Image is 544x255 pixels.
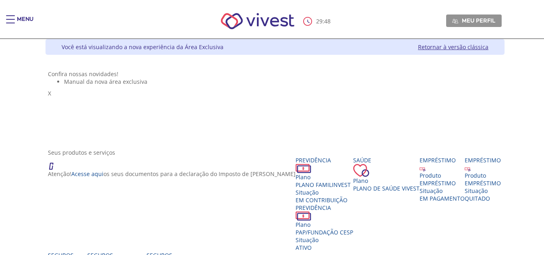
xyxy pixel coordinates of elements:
span: PAP/FUNDAÇÃO CESP [296,228,353,236]
div: Situação [465,187,501,195]
a: Meu perfil [446,15,502,27]
div: Previdência [296,156,353,164]
div: Saúde [353,156,420,164]
img: Vivest [212,4,303,38]
a: Previdência PlanoPLANO FAMILINVEST SituaçãoEM CONTRIBUIÇÃO [296,156,353,204]
div: Plano [296,221,353,228]
img: ico_coracao.png [353,164,369,177]
div: Situação [420,187,465,195]
div: Empréstimo [420,156,465,164]
span: EM CONTRIBUIÇÃO [296,196,347,204]
div: Plano [296,173,353,181]
section: <span lang="pt-BR" dir="ltr">Visualizador do Conteúdo da Web</span> 1 [48,70,502,141]
img: ico_emprestimo.svg [465,166,471,172]
img: ico_dinheiro.png [296,164,311,173]
span: Ativo [296,244,312,251]
a: Empréstimo Produto EMPRÉSTIMO Situação EM PAGAMENTO [420,156,465,202]
div: Empréstimo [465,156,501,164]
div: Plano [353,177,420,185]
span: EM PAGAMENTO [420,195,465,202]
span: Manual da nova área exclusiva [64,78,147,85]
div: Menu [17,15,33,31]
div: : [303,17,332,26]
div: Produto [465,172,501,179]
span: QUITADO [465,195,490,202]
span: 29 [316,17,323,25]
span: PLANO FAMILINVEST [296,181,351,189]
div: Você está visualizando a nova experiência da Área Exclusiva [62,43,223,51]
span: X [48,89,51,97]
div: EMPRÉSTIMO [465,179,501,187]
div: EMPRÉSTIMO [420,179,465,187]
div: Previdência [296,204,353,211]
span: 48 [324,17,331,25]
div: Produto [420,172,465,179]
a: Acesse aqui [71,170,103,178]
div: Situação [296,236,353,244]
div: Situação [296,189,353,196]
div: Confira nossas novidades! [48,70,502,78]
img: ico_atencao.png [48,156,62,170]
a: Previdência PlanoPAP/FUNDAÇÃO CESP SituaçãoAtivo [296,204,353,251]
img: Meu perfil [452,18,458,24]
a: Empréstimo Produto EMPRÉSTIMO Situação QUITADO [465,156,501,202]
img: ico_emprestimo.svg [420,166,426,172]
p: Atenção! os seus documentos para a declaração do Imposto de [PERSON_NAME] [48,170,296,178]
a: Saúde PlanoPlano de Saúde VIVEST [353,156,420,192]
div: Seus produtos e serviços [48,149,502,156]
span: Plano de Saúde VIVEST [353,185,420,192]
img: ico_dinheiro.png [296,211,311,221]
span: Meu perfil [462,17,495,24]
a: Retornar à versão clássica [418,43,488,51]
